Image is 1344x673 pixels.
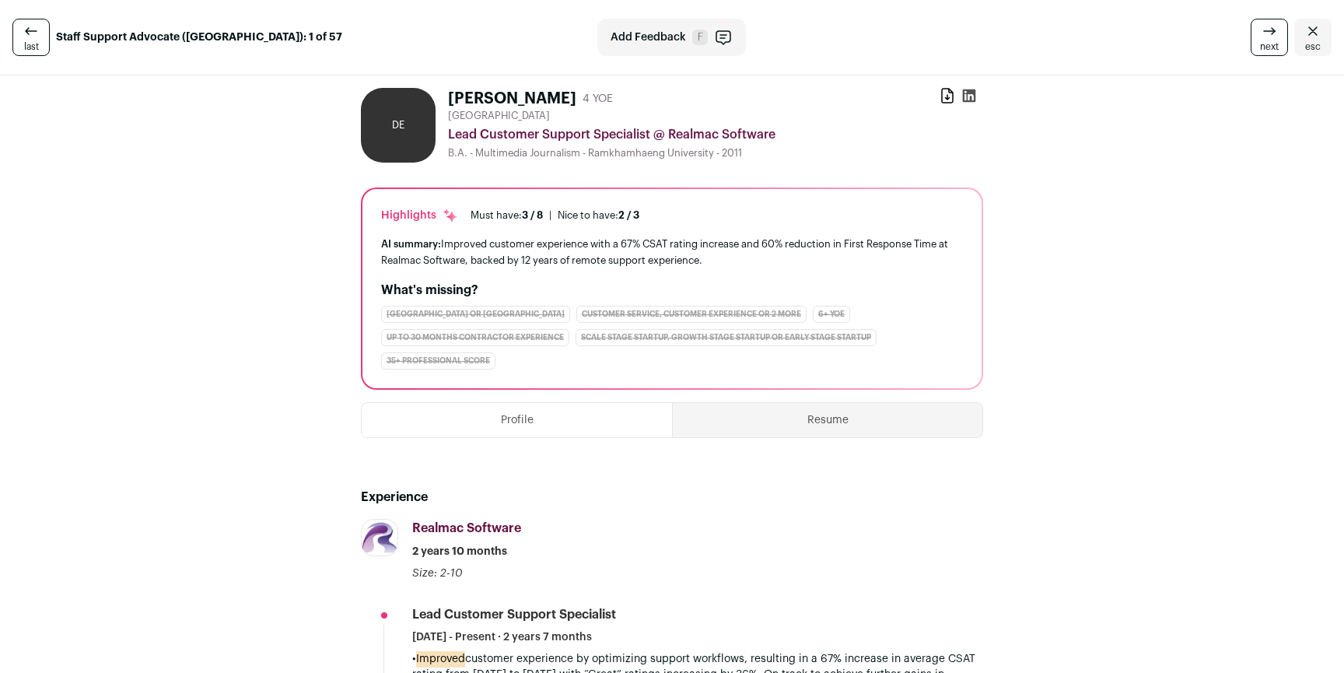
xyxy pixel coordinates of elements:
[381,352,495,370] div: 35+ professional score
[522,210,543,220] span: 3 / 8
[471,209,639,222] ul: |
[558,209,639,222] div: Nice to have:
[361,488,983,507] h2: Experience
[1260,40,1279,53] span: next
[381,306,570,323] div: [GEOGRAPHIC_DATA] or [GEOGRAPHIC_DATA]
[471,209,543,222] div: Must have:
[597,19,746,56] button: Add Feedback F
[1294,19,1332,56] a: Close
[583,91,613,107] div: 4 YOE
[448,147,983,159] div: B.A. - Multimedia Journalism - Ramkhamhaeng University - 2011
[362,403,672,437] button: Profile
[381,236,963,268] div: Improved customer experience with a 67% CSAT rating increase and 60% reduction in First Response ...
[448,125,983,144] div: Lead Customer Support Specialist @ Realmac Software
[692,30,708,45] span: F
[381,329,569,346] div: up to 30 months contractor experience
[56,30,342,45] strong: Staff Support Advocate ([GEOGRAPHIC_DATA]): 1 of 57
[412,606,616,623] div: Lead Customer Support Specialist
[412,629,592,645] span: [DATE] - Present · 2 years 7 months
[416,650,465,668] mark: Improved
[576,329,877,346] div: Scale Stage Startup, Growth Stage Startup or Early Stage Startup
[1305,40,1321,53] span: esc
[673,403,982,437] button: Resume
[448,110,550,122] span: [GEOGRAPHIC_DATA]
[618,210,639,220] span: 2 / 3
[381,208,458,223] div: Highlights
[1251,19,1288,56] a: next
[12,19,50,56] a: last
[448,88,576,110] h1: [PERSON_NAME]
[381,281,963,300] h2: What's missing?
[576,306,807,323] div: Customer Service, Customer Experience or 2 more
[412,522,521,535] span: Realmac Software
[362,520,397,556] img: 3065c000157ce7073be6b16b23d2328dace36b807eb89153af898b691ad1b449.png
[611,30,686,45] span: Add Feedback
[412,544,507,559] span: 2 years 10 months
[381,239,441,249] span: AI summary:
[361,88,436,163] div: DE
[24,40,39,53] span: last
[412,568,463,579] span: Size: 2-10
[813,306,850,323] div: 6+ YOE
